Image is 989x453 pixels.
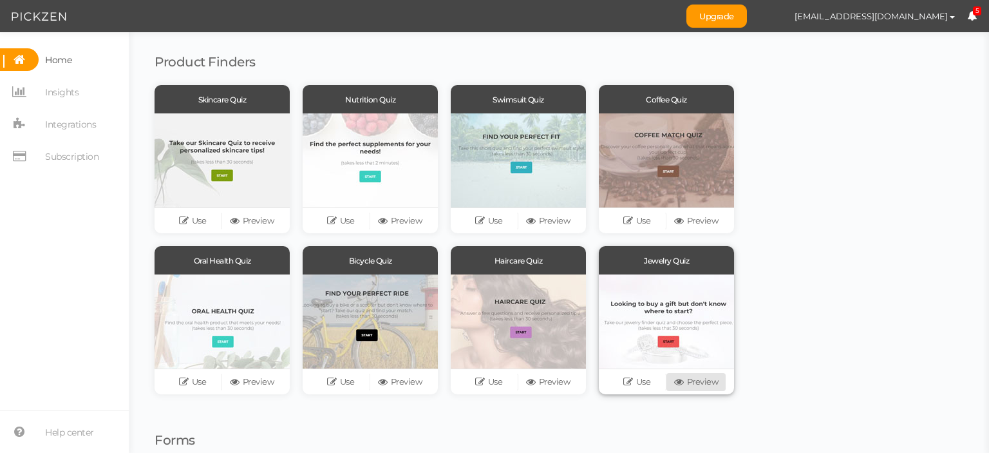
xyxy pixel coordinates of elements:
[155,433,850,447] h1: Forms
[370,212,429,230] a: Preview
[518,212,578,230] a: Preview
[518,373,578,391] a: Preview
[599,85,734,113] div: Coffee Quiz
[973,6,982,16] span: 5
[782,5,967,27] button: [EMAIL_ADDRESS][DOMAIN_NAME]
[155,246,290,275] div: Oral Health Quiz
[666,373,726,391] a: Preview
[155,85,290,113] div: Skincare Quiz
[451,85,586,113] div: Swimsuit Quiz
[607,373,666,391] a: Use
[459,373,518,391] a: Use
[311,212,370,230] a: Use
[686,5,747,28] a: Upgrade
[451,246,586,275] div: Haircare Quiz
[760,5,782,28] img: abed2553110ebe767a639ae4f8b610cf
[607,212,666,230] a: Use
[45,50,71,70] span: Home
[303,246,438,275] div: Bicycle Quiz
[45,82,79,102] span: Insights
[45,422,94,443] span: Help center
[45,146,99,167] span: Subscription
[222,212,281,230] a: Preview
[222,373,281,391] a: Preview
[311,373,370,391] a: Use
[163,373,222,391] a: Use
[599,246,734,275] div: Jewelry Quiz
[666,212,726,230] a: Preview
[163,212,222,230] a: Use
[155,55,850,69] h1: Product Finders
[795,11,948,21] span: [EMAIL_ADDRESS][DOMAIN_NAME]
[459,212,518,230] a: Use
[12,9,66,24] img: Pickzen logo
[370,373,429,391] a: Preview
[303,85,438,113] div: Nutrition Quiz
[45,114,96,135] span: Integrations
